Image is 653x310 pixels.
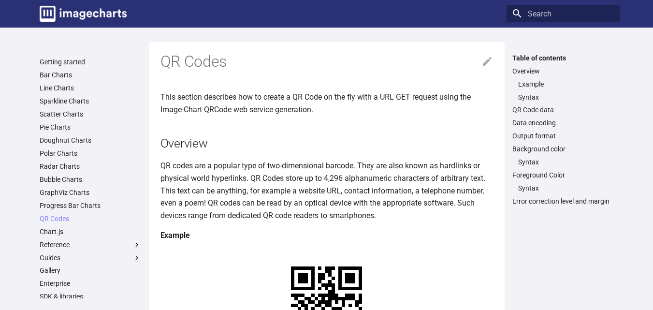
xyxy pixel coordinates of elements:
a: Line Charts [40,84,141,92]
label: Table of contents [507,54,620,62]
a: Enterprise [40,279,141,288]
input: Search [507,5,620,22]
label: Reference [40,240,141,249]
a: QR Codes [40,214,141,223]
a: Foreground Color [512,171,614,179]
a: Sparkline Charts [40,97,141,105]
img: logo [40,6,127,22]
a: Doughnut Charts [40,136,141,145]
a: Syntax [518,93,614,102]
a: Progress Bar Charts [40,201,141,210]
a: Example [518,80,614,89]
a: Radar Charts [40,162,141,171]
h1: QR Codes [160,52,493,72]
a: GraphViz Charts [40,188,141,197]
a: Getting started [40,58,141,66]
a: Image-Charts documentation [36,2,131,26]
a: Polar Charts [40,149,141,158]
a: Syntax [518,158,614,166]
p: QR codes are a popular type of two-dimensional barcode. They are also known as hardlinks or physi... [160,160,493,221]
nav: Background color [512,158,614,166]
p: This section describes how to create a QR Code on the fly with a URL GET request using the Image-... [160,91,493,116]
a: QR Code data [512,105,614,114]
h4: Example [160,229,493,242]
label: Guides [40,253,141,262]
a: Output format [512,132,614,140]
a: Syntax [518,184,614,192]
a: Chart.js [40,227,141,236]
h2: Overview [160,135,493,152]
a: SDK & libraries [40,292,141,301]
a: Bar Charts [40,71,141,79]
a: Background color [512,145,614,153]
a: Bubble Charts [40,175,141,184]
nav: Table of contents [507,54,620,206]
a: Gallery [40,266,141,275]
a: Data encoding [512,118,614,127]
a: Error correction level and margin [512,197,614,206]
a: Overview [512,67,614,75]
a: Pie Charts [40,123,141,132]
nav: Foreground Color [512,184,614,192]
nav: Overview [512,80,614,102]
a: Scatter Charts [40,110,141,118]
